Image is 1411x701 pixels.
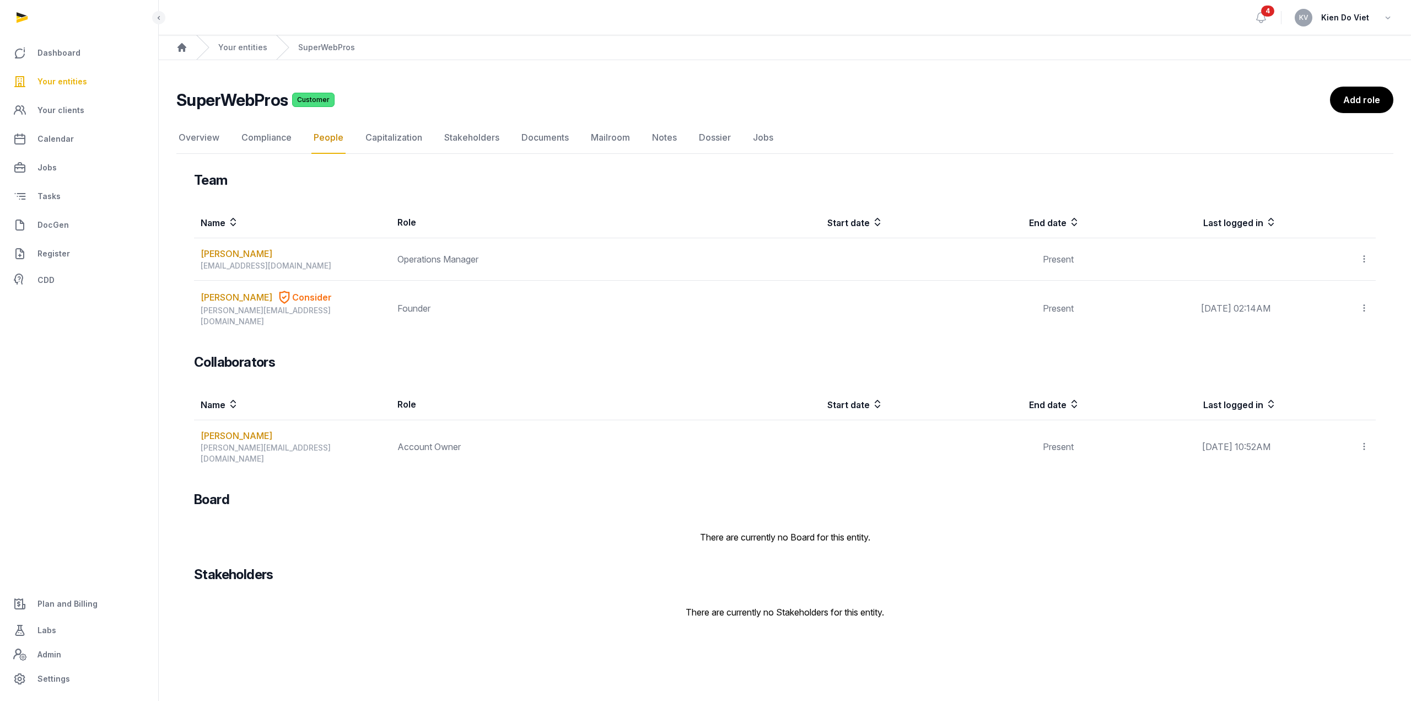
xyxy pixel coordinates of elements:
[194,531,1376,544] p: There are currently no Board for this entity.
[37,75,87,88] span: Your entities
[751,122,775,154] a: Jobs
[391,420,686,474] td: Account Owner
[1295,9,1312,26] button: KV
[650,122,679,154] a: Notes
[1321,11,1369,24] span: Kien Do Viet
[37,247,70,260] span: Register
[292,291,332,304] span: Consider
[697,122,733,154] a: Dossier
[686,389,883,420] th: Start date
[1043,303,1074,314] span: Present
[9,154,149,181] a: Jobs
[589,122,632,154] a: Mailroom
[194,389,391,420] th: Name
[239,122,294,154] a: Compliance
[37,648,61,661] span: Admin
[37,597,98,611] span: Plan and Billing
[176,122,222,154] a: Overview
[218,42,267,53] a: Your entities
[201,305,390,327] div: [PERSON_NAME][EMAIL_ADDRESS][DOMAIN_NAME]
[9,644,149,666] a: Admin
[9,212,149,238] a: DocGen
[1202,441,1270,452] span: [DATE] 10:52AM
[37,218,69,232] span: DocGen
[391,207,686,238] th: Role
[363,122,424,154] a: Capitalization
[1299,14,1308,21] span: KV
[9,183,149,210] a: Tasks
[194,566,273,584] h3: Stakeholders
[9,126,149,152] a: Calendar
[1080,389,1277,420] th: Last logged in
[9,40,149,66] a: Dashboard
[442,122,502,154] a: Stakeholders
[298,42,355,53] a: SuperWebPros
[194,606,1376,619] p: There are currently no Stakeholders for this entity.
[686,207,883,238] th: Start date
[37,132,74,146] span: Calendar
[9,666,149,692] a: Settings
[37,46,80,60] span: Dashboard
[884,389,1080,420] th: End date
[9,68,149,95] a: Your entities
[37,190,61,203] span: Tasks
[1330,87,1393,113] a: Add role
[201,247,272,260] a: [PERSON_NAME]
[201,442,390,464] div: [PERSON_NAME][EMAIL_ADDRESS][DOMAIN_NAME]
[194,491,229,509] h3: Board
[9,97,149,124] a: Your clients
[519,122,571,154] a: Documents
[9,240,149,267] a: Register
[194,172,228,189] h3: Team
[391,389,686,420] th: Role
[176,90,288,110] h2: SuperWebPros
[201,260,390,271] div: [EMAIL_ADDRESS][DOMAIN_NAME]
[37,274,55,287] span: CDD
[311,122,346,154] a: People
[1080,207,1277,238] th: Last logged in
[201,291,272,304] a: [PERSON_NAME]
[292,93,335,107] span: Customer
[1261,6,1274,17] span: 4
[9,269,149,291] a: CDD
[201,429,272,442] a: [PERSON_NAME]
[1043,254,1074,265] span: Present
[159,35,1411,60] nav: Breadcrumb
[1043,441,1074,452] span: Present
[391,281,686,336] td: Founder
[391,238,686,281] td: Operations Manager
[884,207,1080,238] th: End date
[9,591,149,617] a: Plan and Billing
[1201,303,1270,314] span: [DATE] 02:14AM
[37,104,84,117] span: Your clients
[37,672,70,686] span: Settings
[37,624,56,637] span: Labs
[176,122,1393,154] nav: Tabs
[194,354,275,371] h3: Collaborators
[37,161,57,174] span: Jobs
[194,207,391,238] th: Name
[9,617,149,644] a: Labs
